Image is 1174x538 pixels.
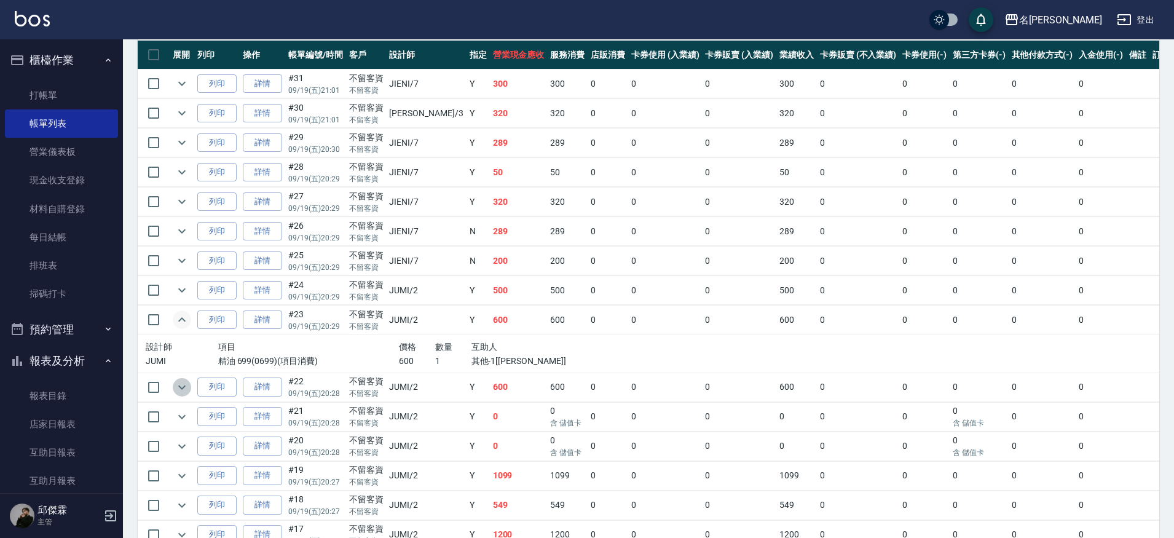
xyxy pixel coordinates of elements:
[899,432,950,461] td: 0
[953,417,1006,429] p: 含 儲值卡
[288,291,343,303] p: 09/19 (五) 20:29
[288,203,343,214] p: 09/19 (五) 20:29
[817,99,899,128] td: 0
[471,355,580,368] p: 其他-1[[PERSON_NAME]]
[386,217,466,246] td: JIENI /7
[386,41,466,69] th: 設計師
[547,217,588,246] td: 289
[950,432,1009,461] td: 0
[1009,306,1076,334] td: 0
[899,373,950,402] td: 0
[15,11,50,26] img: Logo
[817,217,899,246] td: 0
[628,158,703,187] td: 0
[243,466,282,485] a: 詳情
[399,342,417,352] span: 價格
[490,158,548,187] td: 50
[5,251,118,280] a: 排班表
[1009,99,1076,128] td: 0
[349,85,384,96] p: 不留客資
[197,281,237,300] button: 列印
[435,342,453,352] span: 數量
[386,129,466,157] td: JIENI /7
[1076,306,1126,334] td: 0
[776,188,817,216] td: 320
[899,217,950,246] td: 0
[1076,247,1126,275] td: 0
[950,129,1009,157] td: 0
[173,408,191,426] button: expand row
[349,279,384,291] div: 不留客資
[702,432,776,461] td: 0
[950,188,1009,216] td: 0
[386,99,466,128] td: [PERSON_NAME] /3
[588,41,628,69] th: 店販消費
[285,158,346,187] td: #28
[950,99,1009,128] td: 0
[776,373,817,402] td: 600
[349,190,384,203] div: 不留客資
[285,276,346,305] td: #24
[349,72,384,85] div: 不留客資
[240,41,285,69] th: 操作
[173,163,191,181] button: expand row
[285,41,346,69] th: 帳單編號/時間
[547,158,588,187] td: 50
[5,438,118,467] a: 互助日報表
[467,41,490,69] th: 指定
[467,129,490,157] td: Y
[547,276,588,305] td: 500
[490,402,548,431] td: 0
[899,99,950,128] td: 0
[435,355,471,368] p: 1
[969,7,993,32] button: save
[1009,402,1076,431] td: 0
[702,99,776,128] td: 0
[490,99,548,128] td: 320
[588,247,628,275] td: 0
[173,281,191,299] button: expand row
[173,311,191,329] button: expand row
[349,101,384,114] div: 不留客資
[899,129,950,157] td: 0
[197,192,237,212] button: 列印
[1126,41,1149,69] th: 備註
[386,432,466,461] td: JUMI /2
[702,247,776,275] td: 0
[776,247,817,275] td: 200
[899,188,950,216] td: 0
[588,99,628,128] td: 0
[950,306,1009,334] td: 0
[1009,188,1076,216] td: 0
[950,158,1009,187] td: 0
[386,158,466,187] td: JIENI /7
[197,133,237,152] button: 列印
[5,382,118,410] a: 報表目錄
[285,129,346,157] td: #29
[197,378,237,397] button: 列印
[386,276,466,305] td: JUMI /2
[243,407,282,426] a: 詳情
[285,69,346,98] td: #31
[817,402,899,431] td: 0
[999,7,1107,33] button: 名[PERSON_NAME]
[349,144,384,155] p: 不留客資
[628,402,703,431] td: 0
[349,321,384,332] p: 不留客資
[588,432,628,461] td: 0
[197,74,237,93] button: 列印
[817,188,899,216] td: 0
[173,74,191,93] button: expand row
[588,188,628,216] td: 0
[285,402,346,431] td: #21
[37,504,100,516] h5: 邱傑霖
[349,308,384,321] div: 不留客資
[702,217,776,246] td: 0
[950,276,1009,305] td: 0
[899,69,950,98] td: 0
[490,188,548,216] td: 320
[386,402,466,431] td: JUMI /2
[950,402,1009,431] td: 0
[1076,402,1126,431] td: 0
[243,311,282,330] a: 詳情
